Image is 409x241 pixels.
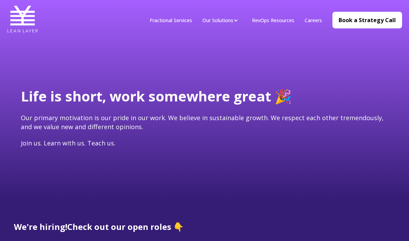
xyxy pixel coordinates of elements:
a: Fractional Services [150,17,192,24]
span: Our primary motivation is our pride in our work. We believe in sustainable growth. We respect eac... [21,114,384,131]
span: Join us. Learn with us. Teach us. [21,139,115,147]
a: Book a Strategy Call [332,12,402,28]
span: Life is short, work somewhere great 🎉 [21,87,292,106]
a: Our Solutions [202,17,233,24]
span: We're hiring! [14,221,67,232]
div: Navigation Menu [145,16,327,24]
a: RevOps Resources [252,17,294,24]
img: Lean Layer Logo [7,3,38,35]
span: Check out our open roles 👇 [67,221,184,232]
a: Careers [305,17,322,24]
